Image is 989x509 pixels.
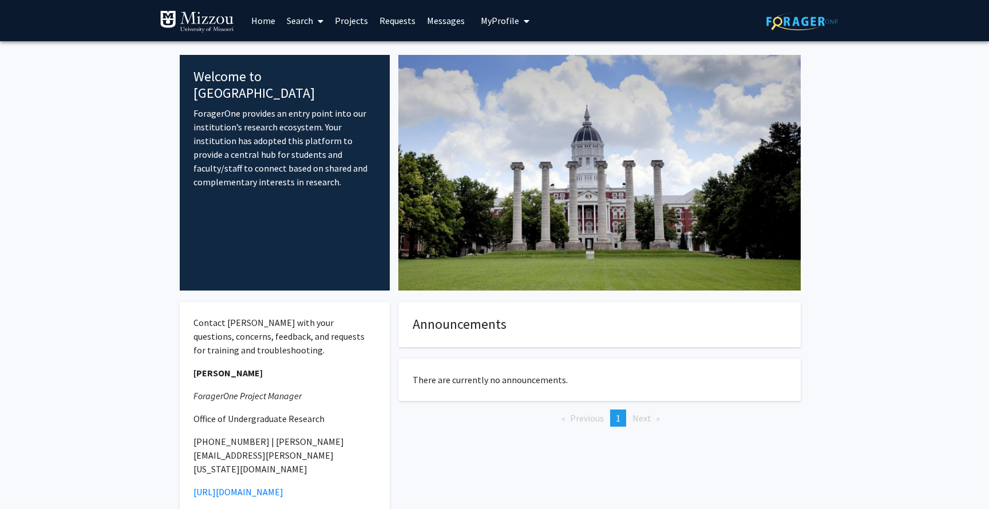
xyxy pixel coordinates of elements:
span: 1 [616,412,620,424]
span: My Profile [481,15,519,26]
span: Next [632,412,651,424]
p: There are currently no announcements. [413,373,786,387]
a: Search [281,1,329,41]
span: Previous [570,412,604,424]
a: Messages [421,1,470,41]
em: ForagerOne Project Manager [193,390,302,401]
p: Office of Undergraduate Research [193,412,376,426]
strong: [PERSON_NAME] [193,367,263,379]
a: Home [246,1,281,41]
p: Contact [PERSON_NAME] with your questions, concerns, feedback, and requests for training and trou... [193,316,376,357]
h4: Welcome to [GEOGRAPHIC_DATA] [193,69,376,102]
a: [URL][DOMAIN_NAME] [193,486,283,498]
a: Requests [374,1,421,41]
a: Projects [329,1,374,41]
img: University of Missouri Logo [160,10,234,33]
h4: Announcements [413,316,786,333]
p: [PHONE_NUMBER] | [PERSON_NAME][EMAIL_ADDRESS][PERSON_NAME][US_STATE][DOMAIN_NAME] [193,435,376,476]
iframe: Chat [9,458,49,500]
ul: Pagination [398,409,801,427]
p: ForagerOne provides an entry point into our institution’s research ecosystem. Your institution ha... [193,106,376,189]
img: Cover Image [398,55,801,291]
img: ForagerOne Logo [766,13,838,30]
